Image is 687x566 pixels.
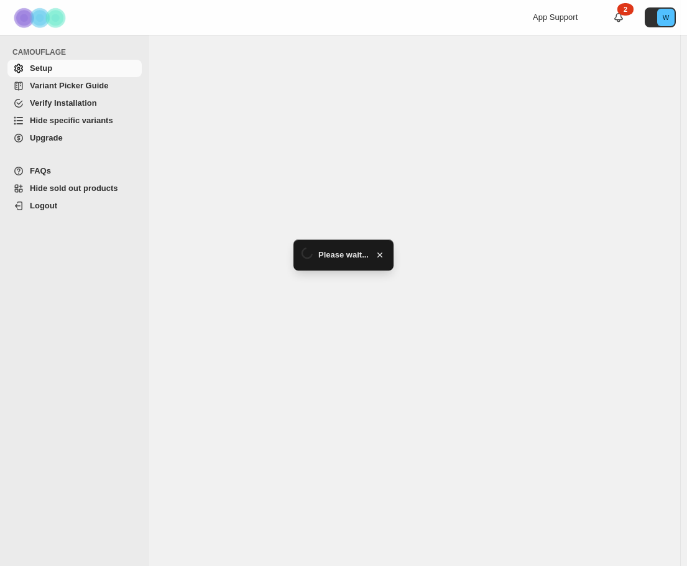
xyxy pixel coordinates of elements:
[612,11,625,24] a: 2
[7,162,142,180] a: FAQs
[10,1,72,35] img: Camouflage
[617,3,634,16] div: 2
[7,112,142,129] a: Hide specific variants
[30,63,52,73] span: Setup
[30,133,63,142] span: Upgrade
[7,60,142,77] a: Setup
[7,95,142,112] a: Verify Installation
[30,81,108,90] span: Variant Picker Guide
[7,129,142,147] a: Upgrade
[533,12,578,22] span: App Support
[645,7,676,27] button: Avatar with initials W
[30,166,51,175] span: FAQs
[30,98,97,108] span: Verify Installation
[30,116,113,125] span: Hide specific variants
[30,183,118,193] span: Hide sold out products
[318,249,369,261] span: Please wait...
[12,47,143,57] span: CAMOUFLAGE
[7,77,142,95] a: Variant Picker Guide
[657,9,675,26] span: Avatar with initials W
[7,180,142,197] a: Hide sold out products
[30,201,57,210] span: Logout
[663,14,670,21] text: W
[7,197,142,215] a: Logout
